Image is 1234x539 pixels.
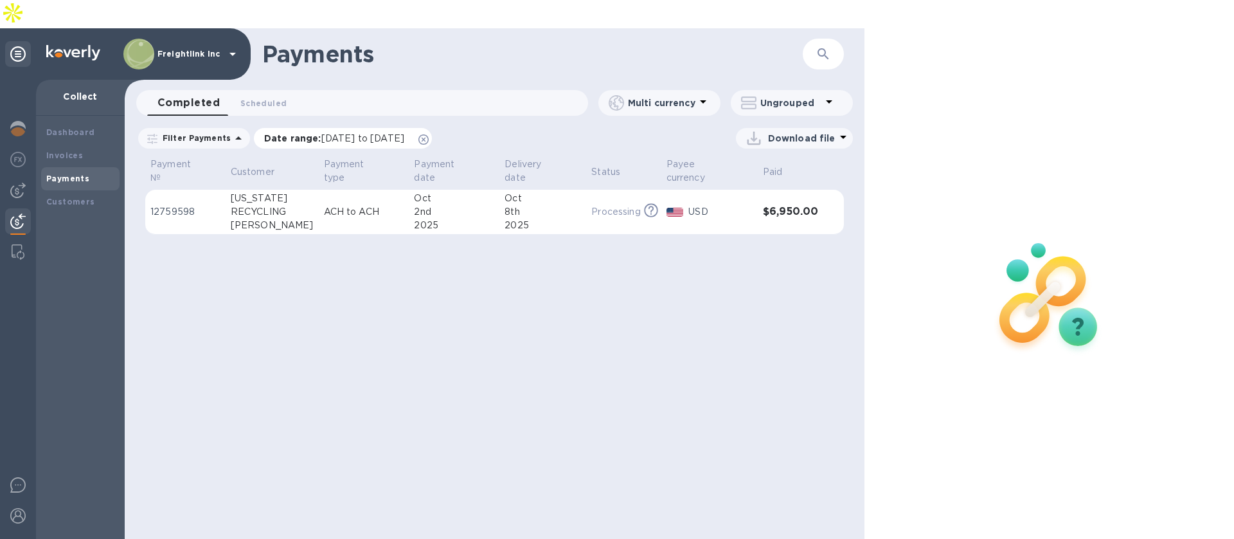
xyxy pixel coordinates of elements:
p: Payment № [150,158,204,185]
h3: $6,950.00 [763,206,818,218]
p: Status [591,165,620,179]
p: Processing [591,205,640,219]
p: Date range : [264,132,411,145]
div: 8th [505,205,581,219]
p: 12759598 [150,205,220,219]
p: Ungrouped [760,96,821,109]
p: Freightlink Inc [157,50,222,59]
span: Completed [157,94,220,112]
p: Customer [231,165,274,179]
div: 2nd [414,205,494,219]
div: Oct [414,192,494,205]
h1: Payments [262,41,803,68]
img: Logo [46,45,100,60]
div: [US_STATE] [231,192,314,205]
b: Payments [46,174,89,183]
span: Customer [231,165,291,179]
span: Payment date [414,158,494,185]
p: Multi currency [628,96,695,109]
div: RECYCLING [231,205,314,219]
div: 2025 [414,219,494,232]
b: Invoices [46,151,83,160]
div: Oct [505,192,581,205]
p: Payment type [324,158,388,185]
img: Foreign exchange [10,152,26,167]
img: USD [666,208,684,217]
p: Download file [768,132,836,145]
span: Delivery date [505,158,581,185]
div: 2025 [505,219,581,232]
span: Paid [763,165,800,179]
span: Payee currency [666,158,753,185]
div: [PERSON_NAME] [231,219,314,232]
span: Scheduled [240,96,287,110]
p: USD [688,205,752,219]
div: Date range:[DATE] to [DATE] [254,128,432,149]
p: Delivery date [505,158,564,185]
b: Dashboard [46,127,95,137]
div: Unpin categories [5,41,31,67]
span: [DATE] to [DATE] [321,133,404,143]
p: Collect [46,90,114,103]
b: Customers [46,197,95,206]
p: Paid [763,165,783,179]
p: Payment date [414,158,478,185]
p: Filter Payments [157,132,231,143]
p: ACH to ACH [324,205,404,219]
span: Status [591,165,637,179]
span: Payment № [150,158,220,185]
p: Payee currency [666,158,736,185]
span: Payment type [324,158,404,185]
